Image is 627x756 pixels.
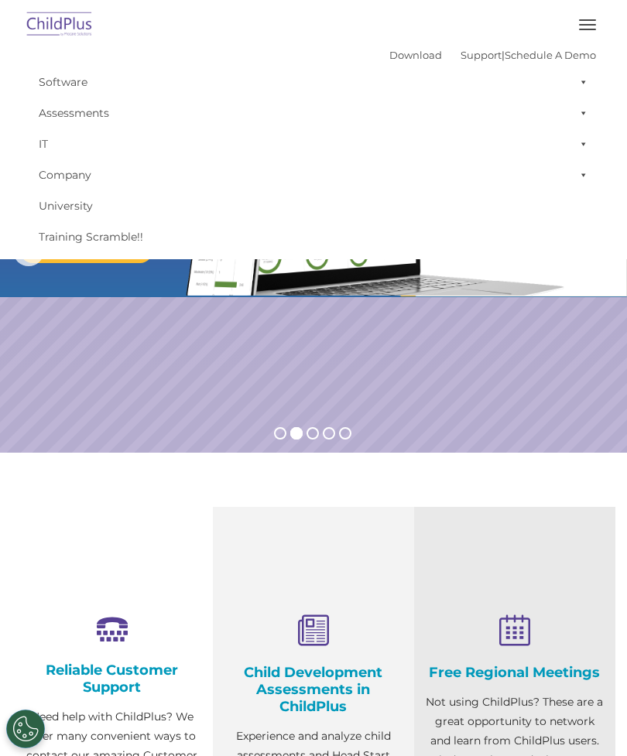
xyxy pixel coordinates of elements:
[426,664,604,681] h4: Free Regional Meetings
[389,49,442,61] a: Download
[31,159,596,190] a: Company
[461,49,502,61] a: Support
[6,710,45,748] button: Cookies Settings
[31,190,596,221] a: University
[389,49,596,61] font: |
[31,128,596,159] a: IT
[31,221,596,252] a: Training Scramble!!
[31,97,596,128] a: Assessments
[23,662,201,696] h4: Reliable Customer Support
[31,67,596,97] a: Software
[505,49,596,61] a: Schedule A Demo
[224,664,403,715] h4: Child Development Assessments in ChildPlus
[23,7,96,43] img: ChildPlus by Procare Solutions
